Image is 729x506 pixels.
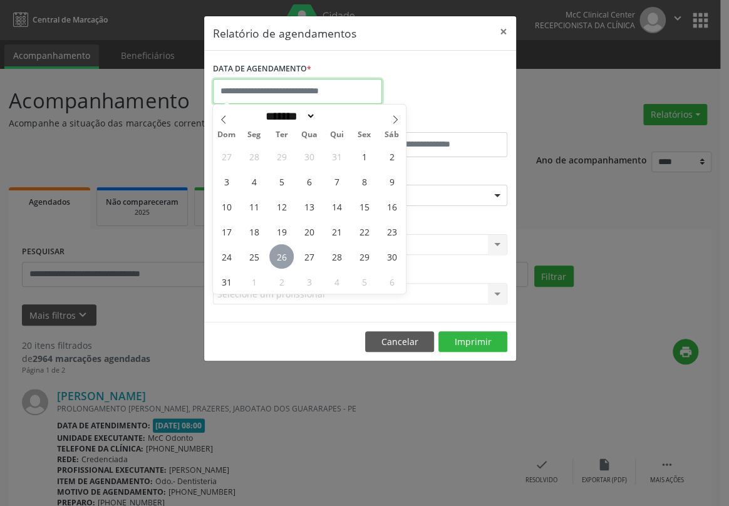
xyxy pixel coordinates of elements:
span: Setembro 1, 2025 [242,269,266,294]
span: Agosto 9, 2025 [380,169,404,194]
span: Agosto 30, 2025 [380,244,404,269]
select: Month [261,110,316,123]
span: Agosto 6, 2025 [297,169,321,194]
span: Agosto 16, 2025 [380,194,404,219]
span: Agosto 12, 2025 [269,194,294,219]
span: Agosto 23, 2025 [380,219,404,244]
span: Agosto 8, 2025 [352,169,376,194]
input: Year [316,110,357,123]
span: Agosto 27, 2025 [297,244,321,269]
span: Setembro 5, 2025 [352,269,376,294]
span: Agosto 3, 2025 [214,169,239,194]
label: DATA DE AGENDAMENTO [213,59,311,79]
span: Agosto 22, 2025 [352,219,376,244]
span: Agosto 17, 2025 [214,219,239,244]
span: Sex [351,131,378,139]
span: Qui [323,131,351,139]
span: Agosto 15, 2025 [352,194,376,219]
label: ATÉ [363,113,507,132]
span: Setembro 3, 2025 [297,269,321,294]
span: Agosto 24, 2025 [214,244,239,269]
span: Dom [213,131,240,139]
span: Agosto 28, 2025 [324,244,349,269]
button: Imprimir [438,331,507,353]
span: Agosto 14, 2025 [324,194,349,219]
button: Close [491,16,516,47]
span: Agosto 25, 2025 [242,244,266,269]
span: Julho 31, 2025 [324,144,349,168]
span: Agosto 2, 2025 [380,144,404,168]
span: Setembro 4, 2025 [324,269,349,294]
span: Agosto 31, 2025 [214,269,239,294]
span: Julho 30, 2025 [297,144,321,168]
span: Ter [268,131,296,139]
span: Agosto 26, 2025 [269,244,294,269]
span: Agosto 7, 2025 [324,169,349,194]
span: Setembro 2, 2025 [269,269,294,294]
span: Agosto 13, 2025 [297,194,321,219]
span: Agosto 4, 2025 [242,169,266,194]
span: Agosto 11, 2025 [242,194,266,219]
span: Setembro 6, 2025 [380,269,404,294]
span: Agosto 20, 2025 [297,219,321,244]
span: Julho 29, 2025 [269,144,294,168]
span: Qua [296,131,323,139]
span: Agosto 19, 2025 [269,219,294,244]
button: Cancelar [365,331,434,353]
span: Seg [240,131,268,139]
span: Agosto 18, 2025 [242,219,266,244]
span: Agosto 10, 2025 [214,194,239,219]
h5: Relatório de agendamentos [213,25,356,41]
span: Agosto 21, 2025 [324,219,349,244]
span: Agosto 5, 2025 [269,169,294,194]
span: Julho 28, 2025 [242,144,266,168]
span: Agosto 1, 2025 [352,144,376,168]
span: Sáb [378,131,406,139]
span: Agosto 29, 2025 [352,244,376,269]
span: Julho 27, 2025 [214,144,239,168]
